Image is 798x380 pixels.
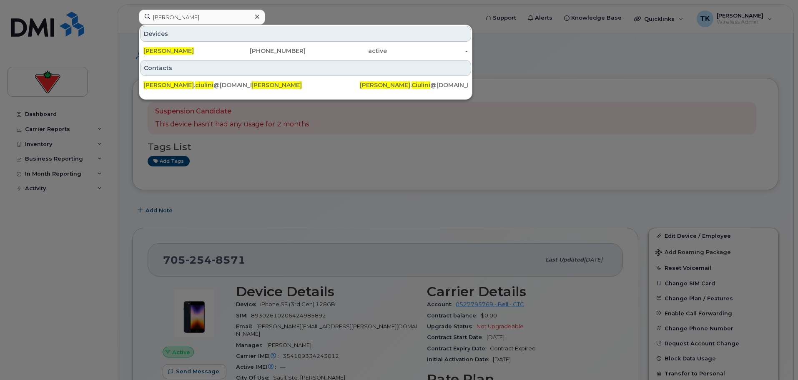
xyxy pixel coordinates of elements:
[360,81,468,89] div: . @[DOMAIN_NAME]
[387,47,468,55] div: -
[140,43,471,58] a: [PERSON_NAME][PHONE_NUMBER]active-
[140,26,471,42] div: Devices
[360,81,410,89] span: [PERSON_NAME]
[143,47,194,55] span: [PERSON_NAME]
[412,81,430,89] span: Ciulini
[140,78,471,93] a: [PERSON_NAME].ciulini@[DOMAIN_NAME][PERSON_NAME][PERSON_NAME].Ciulini@[DOMAIN_NAME]
[143,81,194,89] span: [PERSON_NAME]
[140,60,471,76] div: Contacts
[143,81,251,89] div: . @[DOMAIN_NAME]
[195,81,213,89] span: ciulini
[306,47,387,55] div: active
[225,47,306,55] div: [PHONE_NUMBER]
[251,81,302,89] span: [PERSON_NAME]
